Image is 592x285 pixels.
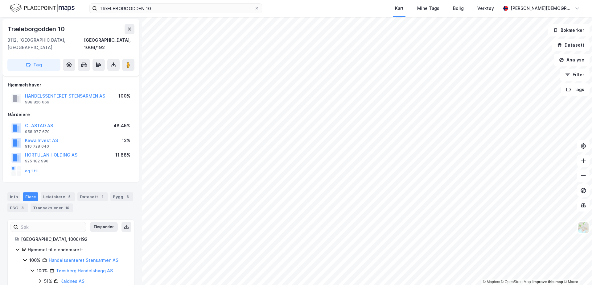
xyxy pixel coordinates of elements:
button: Tags [561,83,590,96]
div: Kontrollprogram for chat [561,255,592,285]
div: 10 [64,205,71,211]
div: [PERSON_NAME][DEMOGRAPHIC_DATA] [511,5,572,12]
div: Leietakere [41,192,75,201]
button: Ekspander [90,222,118,232]
div: 3 [19,205,26,211]
div: 48.45% [113,122,130,129]
div: Gårdeiere [8,111,134,118]
a: OpenStreetMap [501,280,531,284]
div: Kart [395,5,404,12]
div: 958 977 670 [25,129,50,134]
div: 100% [37,267,48,275]
a: Tønsberg Handelsbygg AS [56,268,113,273]
div: 5 [66,194,72,200]
div: Træleborgodden 10 [7,24,66,34]
button: Analyse [554,54,590,66]
div: 3 [125,194,131,200]
div: 910 728 040 [25,144,49,149]
div: 988 826 669 [25,100,49,105]
div: [GEOGRAPHIC_DATA], 1006/192 [21,236,127,243]
a: Mapbox [483,280,500,284]
div: Bolig [453,5,464,12]
div: 1 [99,194,105,200]
div: Hjemmel til eiendomsrett [28,246,127,254]
iframe: Chat Widget [561,255,592,285]
div: Bygg [110,192,133,201]
input: Søk på adresse, matrikkel, gårdeiere, leietakere eller personer [97,4,254,13]
div: 925 182 990 [25,159,48,164]
div: 51% [44,278,52,285]
div: 11.88% [115,151,130,159]
a: Handelssenteret Stensarmen AS [49,258,118,263]
div: 100% [29,257,40,264]
img: logo.f888ab2527a4732fd821a326f86c7f29.svg [10,3,75,14]
div: Eiere [23,192,38,201]
a: Kaldnes AS [60,279,84,284]
div: Info [7,192,20,201]
img: Z [578,222,589,233]
div: 3112, [GEOGRAPHIC_DATA], [GEOGRAPHIC_DATA] [7,36,84,51]
button: Datasett [552,39,590,51]
button: Filter [560,69,590,81]
div: 100% [118,92,130,100]
div: Datasett [77,192,108,201]
div: Verktøy [477,5,494,12]
div: [GEOGRAPHIC_DATA], 1006/192 [84,36,134,51]
button: Tag [7,59,60,71]
div: ESG [7,203,28,212]
a: Improve this map [532,280,563,284]
div: 12% [122,137,130,144]
div: Hjemmelshaver [8,81,134,89]
button: Bokmerker [548,24,590,36]
div: Transaksjoner [31,203,73,212]
input: Søk [18,222,86,232]
div: Mine Tags [417,5,439,12]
